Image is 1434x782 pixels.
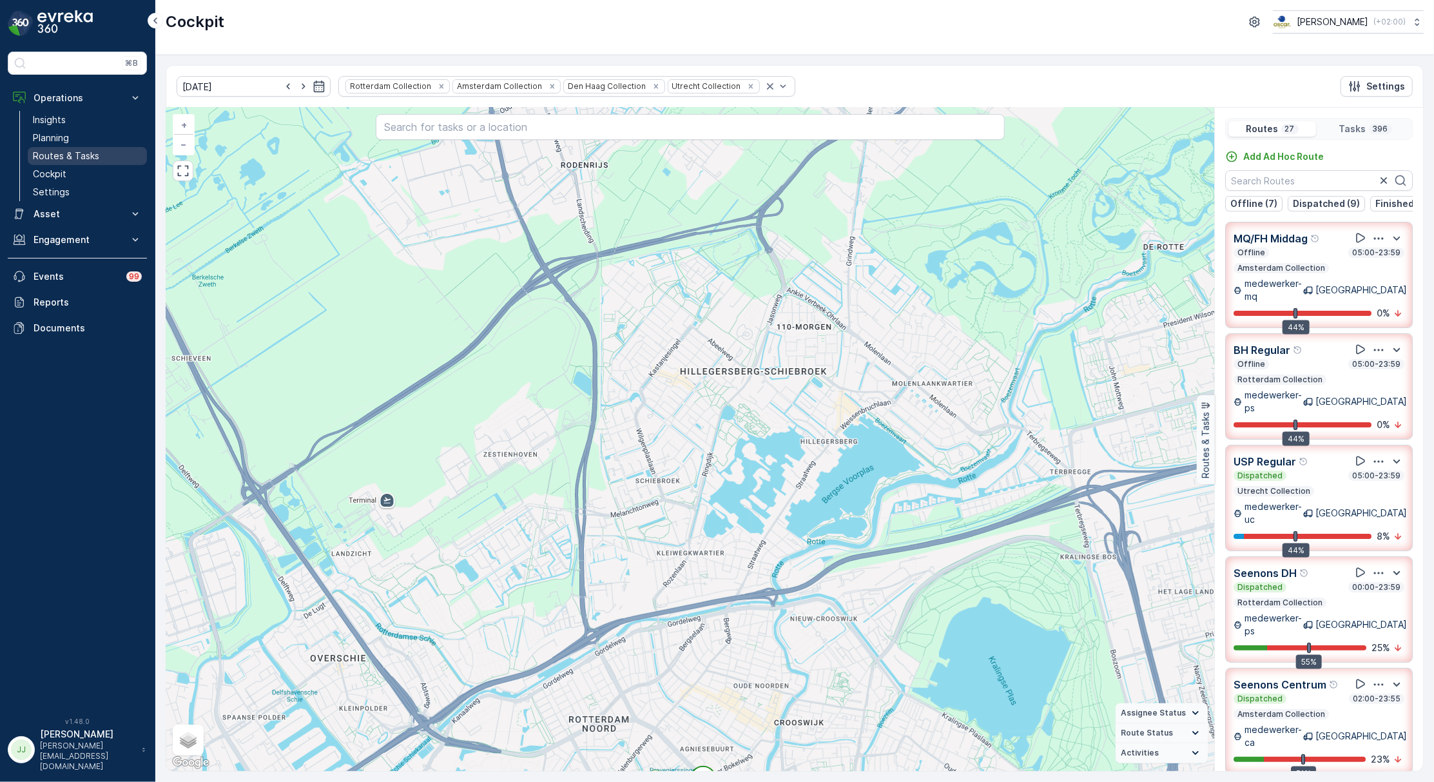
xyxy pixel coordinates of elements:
[1246,122,1279,135] p: Routes
[33,168,66,181] p: Cockpit
[1225,196,1283,211] button: Offline (7)
[1273,15,1292,29] img: basis-logo_rgb2x.png
[1234,231,1308,246] p: MQ/FH Middag
[1236,486,1312,496] p: Utrecht Collection
[1230,197,1277,210] p: Offline (7)
[1377,530,1390,543] p: 8 %
[1373,17,1406,27] p: ( +02:00 )
[1236,248,1266,258] p: Offline
[1236,263,1326,273] p: Amsterdam Collection
[1366,80,1405,93] p: Settings
[8,264,147,289] a: Events99
[564,80,648,92] div: Den Haag Collection
[34,92,121,104] p: Operations
[1234,342,1290,358] p: BH Regular
[1199,411,1212,478] p: Routes & Tasks
[1299,456,1309,467] div: Help Tooltip Icon
[1351,471,1402,481] p: 05:00-23:59
[1371,124,1390,134] p: 396
[1288,196,1365,211] button: Dispatched (9)
[1315,618,1407,631] p: [GEOGRAPHIC_DATA]
[1375,197,1428,210] p: Finished (5)
[1116,723,1208,743] summary: Route Status
[1377,307,1390,320] p: 0 %
[1315,507,1407,520] p: [GEOGRAPHIC_DATA]
[453,80,544,92] div: Amsterdam Collection
[1121,748,1159,758] span: Activities
[1371,753,1390,766] p: 23 %
[1315,284,1407,297] p: [GEOGRAPHIC_DATA]
[1329,679,1339,690] div: Help Tooltip Icon
[33,150,99,162] p: Routes & Tasks
[649,81,663,92] div: Remove Den Haag Collection
[1315,730,1407,743] p: [GEOGRAPHIC_DATA]
[170,754,212,771] img: Google
[181,119,187,130] span: +
[1245,389,1303,415] p: medewerker-ps
[8,85,147,111] button: Operations
[28,165,147,183] a: Cockpit
[1310,233,1321,244] div: Help Tooltip Icon
[129,271,139,282] p: 99
[1121,728,1173,738] span: Route Status
[1273,10,1424,34] button: [PERSON_NAME](+02:00)
[1377,418,1390,431] p: 0 %
[1293,197,1360,210] p: Dispatched (9)
[8,718,147,725] span: v 1.48.0
[177,76,331,97] input: dd/mm/yyyy
[33,132,69,144] p: Planning
[125,58,138,68] p: ⌘B
[166,12,224,32] p: Cockpit
[1315,395,1407,408] p: [GEOGRAPHIC_DATA]
[1234,565,1297,581] p: Seenons DH
[376,114,1005,140] input: Search for tasks or a location
[1234,677,1326,692] p: Seenons Centrum
[181,139,188,150] span: −
[668,80,743,92] div: Utrecht Collection
[1236,471,1284,481] p: Dispatched
[8,289,147,315] a: Reports
[28,183,147,201] a: Settings
[1234,454,1296,469] p: USP Regular
[1283,543,1310,558] div: 44%
[40,728,135,741] p: [PERSON_NAME]
[1283,432,1310,446] div: 44%
[1370,196,1433,211] button: Finished (5)
[34,270,119,283] p: Events
[8,728,147,772] button: JJ[PERSON_NAME][PERSON_NAME][EMAIL_ADDRESS][DOMAIN_NAME]
[1116,703,1208,723] summary: Assignee Status
[1243,150,1324,163] p: Add Ad Hoc Route
[34,233,121,246] p: Engagement
[34,208,121,220] p: Asset
[1245,723,1303,749] p: medewerker-ca
[40,741,135,772] p: [PERSON_NAME][EMAIL_ADDRESS][DOMAIN_NAME]
[1225,170,1413,191] input: Search Routes
[1245,500,1303,526] p: medewerker-uc
[1245,277,1303,303] p: medewerker-mq
[1236,359,1266,369] p: Offline
[28,147,147,165] a: Routes & Tasks
[1352,694,1402,704] p: 02:00-23:55
[174,115,193,135] a: Zoom In
[744,81,758,92] div: Remove Utrecht Collection
[33,186,70,199] p: Settings
[1341,76,1413,97] button: Settings
[34,322,142,335] p: Documents
[1236,694,1284,704] p: Dispatched
[1283,320,1310,335] div: 44%
[1293,345,1303,355] div: Help Tooltip Icon
[545,81,559,92] div: Remove Amsterdam Collection
[1351,248,1402,258] p: 05:00-23:59
[1236,709,1326,719] p: Amsterdam Collection
[1339,122,1366,135] p: Tasks
[1371,641,1390,654] p: 25 %
[1225,150,1324,163] a: Add Ad Hoc Route
[174,135,193,154] a: Zoom Out
[434,81,449,92] div: Remove Rotterdam Collection
[1291,767,1316,781] div: 51%
[1245,612,1303,638] p: medewerker-ps
[1236,375,1324,385] p: Rotterdam Collection
[8,10,34,36] img: logo
[1299,568,1310,578] div: Help Tooltip Icon
[1121,708,1186,718] span: Assignee Status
